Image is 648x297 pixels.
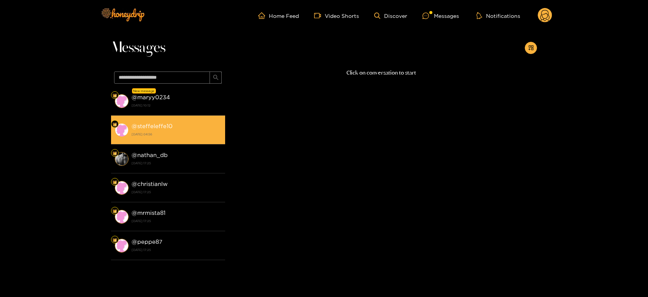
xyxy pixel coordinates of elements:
img: Fan Level [113,93,117,98]
span: home [258,12,269,19]
img: conversation [115,152,129,166]
span: appstore-add [528,45,534,51]
p: Click on conversation to start [225,68,537,77]
strong: [DATE] 17:25 [132,189,221,195]
strong: @ steffeleffe10 [132,123,173,129]
span: video-camera [314,12,325,19]
a: Discover [374,13,407,19]
button: search [210,71,222,84]
img: conversation [115,239,129,253]
img: Fan Level [113,122,117,127]
strong: [DATE] 10:12 [132,102,221,109]
img: conversation [115,181,129,195]
div: Messages [422,11,459,20]
button: Notifications [474,12,523,19]
span: Messages [111,39,165,57]
strong: @ nathan_db [132,152,168,158]
img: conversation [115,94,129,108]
strong: @ mrmista81 [132,210,165,216]
strong: [DATE] 04:56 [132,131,221,138]
a: Home Feed [258,12,299,19]
button: appstore-add [525,42,537,54]
a: Video Shorts [314,12,359,19]
strong: [DATE] 17:25 [132,218,221,224]
strong: @ maryy0234 [132,94,170,100]
div: New message [132,88,156,94]
strong: [DATE] 17:25 [132,160,221,167]
span: search [213,75,219,81]
strong: [DATE] 17:25 [132,246,221,253]
img: Fan Level [113,151,117,156]
img: Fan Level [113,209,117,213]
img: Fan Level [113,180,117,184]
strong: @ christianlw [132,181,168,187]
img: conversation [115,123,129,137]
img: Fan Level [113,238,117,242]
strong: @ peppe87 [132,238,162,245]
img: conversation [115,210,129,224]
